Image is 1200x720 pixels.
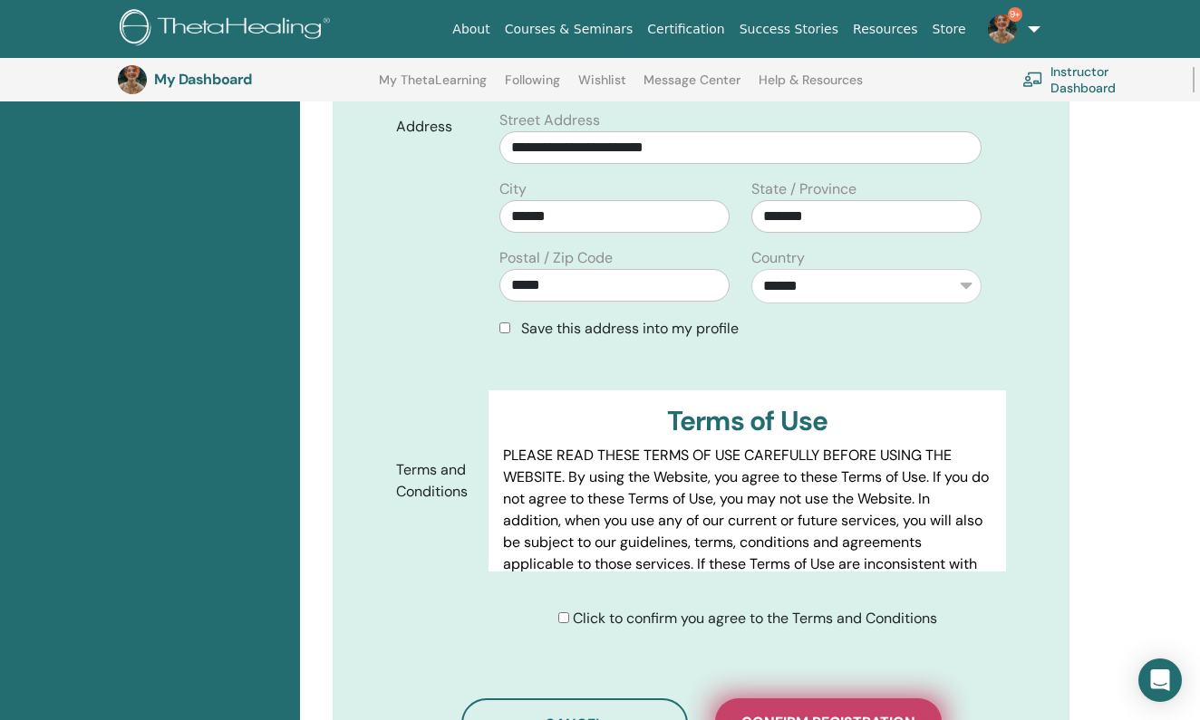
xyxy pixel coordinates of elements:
[1022,60,1171,100] a: Instructor Dashboard
[382,110,489,144] label: Address
[732,13,846,46] a: Success Stories
[445,13,497,46] a: About
[1022,72,1043,87] img: chalkboard-teacher.svg
[925,13,973,46] a: Store
[382,453,489,509] label: Terms and Conditions
[751,247,805,269] label: Country
[644,72,740,101] a: Message Center
[499,178,527,200] label: City
[505,72,560,101] a: Following
[118,65,147,94] img: default.jpg
[988,14,1017,43] img: default.jpg
[573,609,937,628] span: Click to confirm you agree to the Terms and Conditions
[751,178,856,200] label: State / Province
[379,72,487,101] a: My ThetaLearning
[499,110,600,131] label: Street Address
[1138,658,1182,702] div: Open Intercom Messenger
[521,319,739,338] span: Save this address into my profile
[759,72,863,101] a: Help & Resources
[120,9,336,50] img: logo.png
[1008,7,1022,22] span: 9+
[640,13,731,46] a: Certification
[846,13,925,46] a: Resources
[503,445,992,619] p: PLEASE READ THESE TERMS OF USE CAREFULLY BEFORE USING THE WEBSITE. By using the Website, you agre...
[498,13,641,46] a: Courses & Seminars
[154,71,335,88] h3: My Dashboard
[503,405,992,437] h3: Terms of Use
[499,247,613,269] label: Postal / Zip Code
[578,72,626,101] a: Wishlist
